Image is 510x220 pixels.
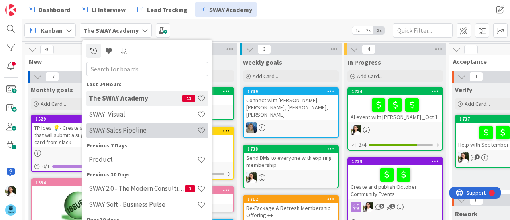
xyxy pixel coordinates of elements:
div: 1529 [32,115,126,123]
span: 11 [182,95,195,102]
div: 0/1 [32,161,126,171]
span: Add Card... [357,73,382,80]
div: 1739 [247,89,338,94]
div: Send DMs to everyone with expiring membership [244,153,338,170]
h4: SWAY 2.0 - The Modern Consulting Blueprint [89,184,185,192]
h4: The SWAY Academy [89,94,182,102]
div: 1734AI event with [PERSON_NAME] _Oct 1 [348,88,442,122]
span: Add Card... [253,73,278,80]
span: 17 [45,72,59,81]
div: AI event with [PERSON_NAME] _Oct 1 [348,95,442,122]
div: Create and publish October Community Events [348,165,442,199]
span: 3 [257,44,271,54]
span: 5 [379,204,384,209]
div: 1734 [352,89,442,94]
div: 1739 [244,88,338,95]
img: AK [363,202,373,212]
span: SWAY Academy [209,5,252,14]
span: 1 [475,154,480,159]
div: Previous 7 Days [86,141,208,150]
b: The SWAY Academy [83,26,139,34]
div: 1729Create and publish October Community Events [348,158,442,199]
span: Rework [455,210,477,218]
input: Quick Filter... [393,23,453,38]
a: Lead Tracking [133,2,192,17]
div: 1738 [244,145,338,153]
div: 1738Send DMs to everyone with expiring membership [244,145,338,170]
h4: SWAY- Visual [89,110,197,118]
img: AK [246,172,257,183]
span: Add Card... [41,100,66,107]
div: 1712 [244,196,338,203]
span: 1 [469,72,483,81]
div: 1334 [35,180,126,186]
span: LI Interview [92,5,126,14]
div: 1739Connect with [PERSON_NAME], [PERSON_NAME], [PERSON_NAME], [PERSON_NAME] [244,88,338,120]
span: New [29,57,123,65]
a: Dashboard [24,2,75,17]
div: 1529TP Idea 💡- Create a bot (or AI Agent) that will submit a suggestion as a KZ card from slack [32,115,126,147]
div: 1 [41,3,43,10]
img: Visit kanbanzone.com [5,4,16,16]
div: Last 24 Hours [86,80,208,89]
span: Monthly goals [31,86,73,94]
div: 1729 [352,159,442,164]
span: 3x [374,26,384,34]
span: 0 [469,196,483,205]
span: 3/4 [359,141,366,149]
span: Support [17,1,36,11]
a: LI Interview [77,2,130,17]
span: 1 [390,204,395,209]
img: AK [458,152,469,163]
div: 1738 [247,146,338,152]
div: Previous 30 Days [86,170,208,179]
span: 4 [362,44,375,54]
span: Weekly goals [243,58,282,66]
img: AK [351,125,361,135]
div: 1529 [35,116,126,122]
span: Add Card... [465,100,490,107]
span: 1 [464,45,478,54]
span: 1x [352,26,363,34]
span: 40 [40,45,54,54]
span: Kanban [41,26,63,35]
h4: SWAY Soft - Business Pulse [89,200,197,208]
div: TP Idea 💡- Create a bot (or AI Agent) that will submit a suggestion as a KZ card from slack [32,123,126,147]
div: AK [348,125,442,135]
h4: SWAY Sales Pipeline [89,126,197,134]
span: In Progress [347,58,381,66]
h4: Product [89,155,197,163]
span: 2x [363,26,374,34]
div: MA [244,122,338,133]
div: 1334 [32,179,126,186]
div: AK [244,172,338,183]
div: 1734 [348,88,442,95]
a: SWAY Academy [195,2,257,17]
div: AK [348,202,442,212]
span: Lead Tracking [147,5,188,14]
div: 1729 [348,158,442,165]
div: 1712 [247,196,338,202]
img: MA [246,122,257,133]
img: AK [5,186,16,197]
input: Search for boards... [86,62,208,76]
span: Dashboard [39,5,70,14]
img: avatar [5,204,16,216]
div: Connect with [PERSON_NAME], [PERSON_NAME], [PERSON_NAME], [PERSON_NAME] [244,95,338,120]
span: 3 [185,185,195,192]
span: Verify [455,86,472,94]
span: 0 / 1 [42,162,50,170]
